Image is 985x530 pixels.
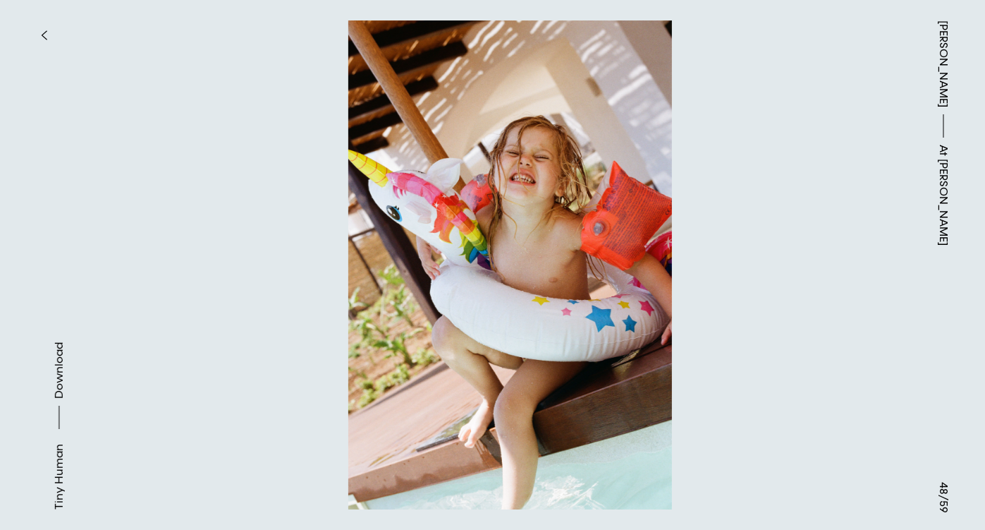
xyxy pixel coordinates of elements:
button: Download asset [51,342,68,436]
a: [PERSON_NAME] [935,20,952,107]
span: At [PERSON_NAME] [935,145,952,246]
div: Tiny Human [51,444,68,510]
span: Download [52,342,66,399]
